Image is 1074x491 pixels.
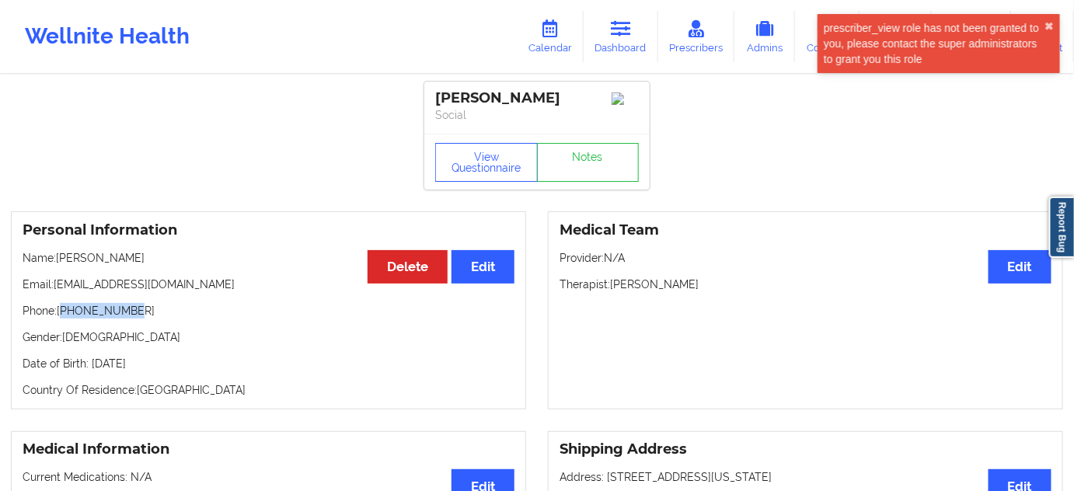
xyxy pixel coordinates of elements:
p: Provider: N/A [560,250,1051,266]
button: Edit [989,250,1051,284]
a: Admins [734,11,795,62]
a: Prescribers [658,11,735,62]
p: Country Of Residence: [GEOGRAPHIC_DATA] [23,382,514,398]
p: Current Medications: N/A [23,469,514,485]
p: Gender: [DEMOGRAPHIC_DATA] [23,329,514,345]
div: prescriber_view role has not been granted to you, please contact the super administrators to gran... [824,20,1044,67]
p: Phone: [PHONE_NUMBER] [23,303,514,319]
h3: Medical Team [560,221,1051,239]
p: Social [435,107,639,123]
a: Coaches [795,11,860,62]
a: Calendar [517,11,584,62]
h3: Personal Information [23,221,514,239]
a: Notes [537,143,640,182]
p: Name: [PERSON_NAME] [23,250,514,266]
p: Email: [EMAIL_ADDRESS][DOMAIN_NAME] [23,277,514,292]
img: Image%2Fplaceholer-image.png [612,92,639,105]
button: Edit [452,250,514,284]
button: View Questionnaire [435,143,538,182]
a: Dashboard [584,11,658,62]
h3: Medical Information [23,441,514,458]
p: Date of Birth: [DATE] [23,356,514,371]
button: Delete [368,250,448,284]
p: Therapist: [PERSON_NAME] [560,277,1051,292]
h3: Shipping Address [560,441,1051,458]
p: Address: [STREET_ADDRESS][US_STATE] [560,469,1051,485]
a: Report Bug [1049,197,1074,258]
div: [PERSON_NAME] [435,89,639,107]
button: close [1044,20,1054,33]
